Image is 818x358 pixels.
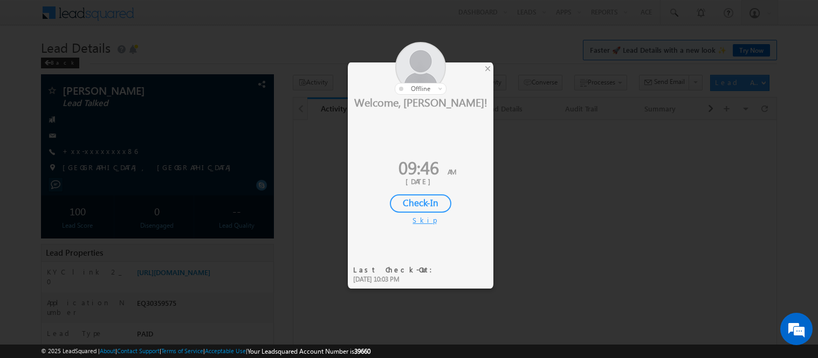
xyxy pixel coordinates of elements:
[398,155,439,179] span: 09:46
[354,347,370,355] span: 39660
[205,347,246,354] a: Acceptable Use
[353,265,439,275] div: Last Check-Out:
[248,347,370,355] span: Your Leadsquared Account Number is
[41,346,370,356] span: © 2025 LeadSquared | | | | |
[356,177,485,186] div: [DATE]
[161,347,203,354] a: Terms of Service
[348,95,493,109] div: Welcome, [PERSON_NAME]!
[411,85,430,93] span: offline
[117,347,160,354] a: Contact Support
[413,215,429,225] div: Skip
[448,167,456,176] span: AM
[482,62,493,74] div: ×
[353,275,439,284] div: [DATE] 10:03 PM
[390,194,451,213] div: Check-In
[100,347,115,354] a: About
